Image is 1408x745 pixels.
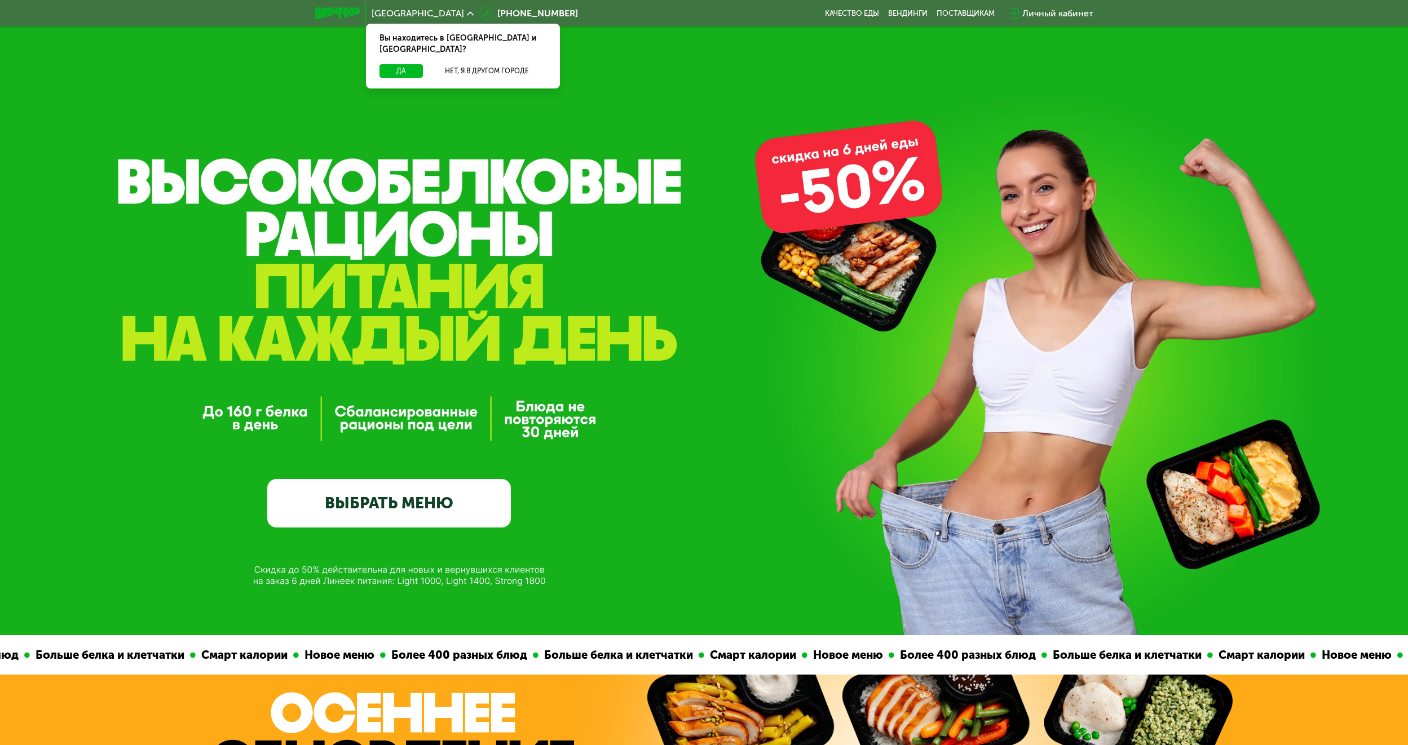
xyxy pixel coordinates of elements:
[195,646,293,664] div: Смарт калории
[704,646,801,664] div: Смарт калории
[1316,646,1397,664] div: Новое меню
[807,646,888,664] div: Новое меню
[298,646,379,664] div: Новое меню
[1212,646,1310,664] div: Смарт калории
[937,9,995,18] div: поставщикам
[385,646,532,664] div: Более 400 разных блюд
[366,24,560,64] div: Вы находитесь в [GEOGRAPHIC_DATA] и [GEOGRAPHIC_DATA]?
[379,64,423,78] button: Да
[894,646,1041,664] div: Более 400 разных блюд
[479,7,578,20] a: [PHONE_NUMBER]
[372,9,464,18] span: [GEOGRAPHIC_DATA]
[29,646,189,664] div: Больше белка и клетчатки
[538,646,698,664] div: Больше белка и клетчатки
[825,9,879,18] a: Качество еды
[1022,7,1093,20] div: Личный кабинет
[267,479,511,528] a: ВЫБРАТЬ МЕНЮ
[1047,646,1207,664] div: Больше белка и клетчатки
[427,64,546,78] button: Нет, я в другом городе
[888,9,928,18] a: Вендинги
